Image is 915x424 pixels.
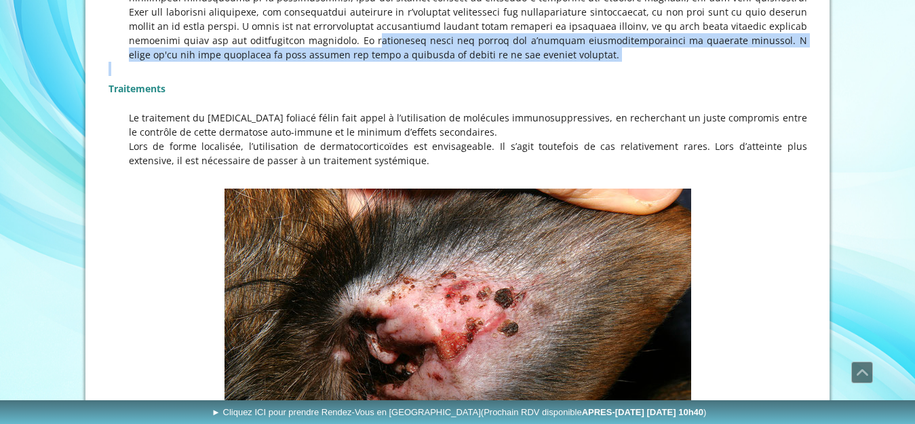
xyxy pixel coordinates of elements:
[481,407,707,417] span: (Prochain RDV disponible )
[109,82,166,95] span: Traitements
[851,362,873,383] a: Défiler vers le haut
[212,407,706,417] span: ► Cliquez ICI pour prendre Rendez-Vous en [GEOGRAPHIC_DATA]
[109,139,807,168] p: Lors de forme localisée, l’utilisation de dermatocorticoïdes est envisageable. Il s’agit toutefoi...
[109,111,807,139] p: Le traitement du [MEDICAL_DATA] foliacé félin fait appel à l’utilisation de molécules immunosuppr...
[852,362,872,383] span: Défiler vers le haut
[582,407,703,417] b: APRES-[DATE] [DATE] 10h40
